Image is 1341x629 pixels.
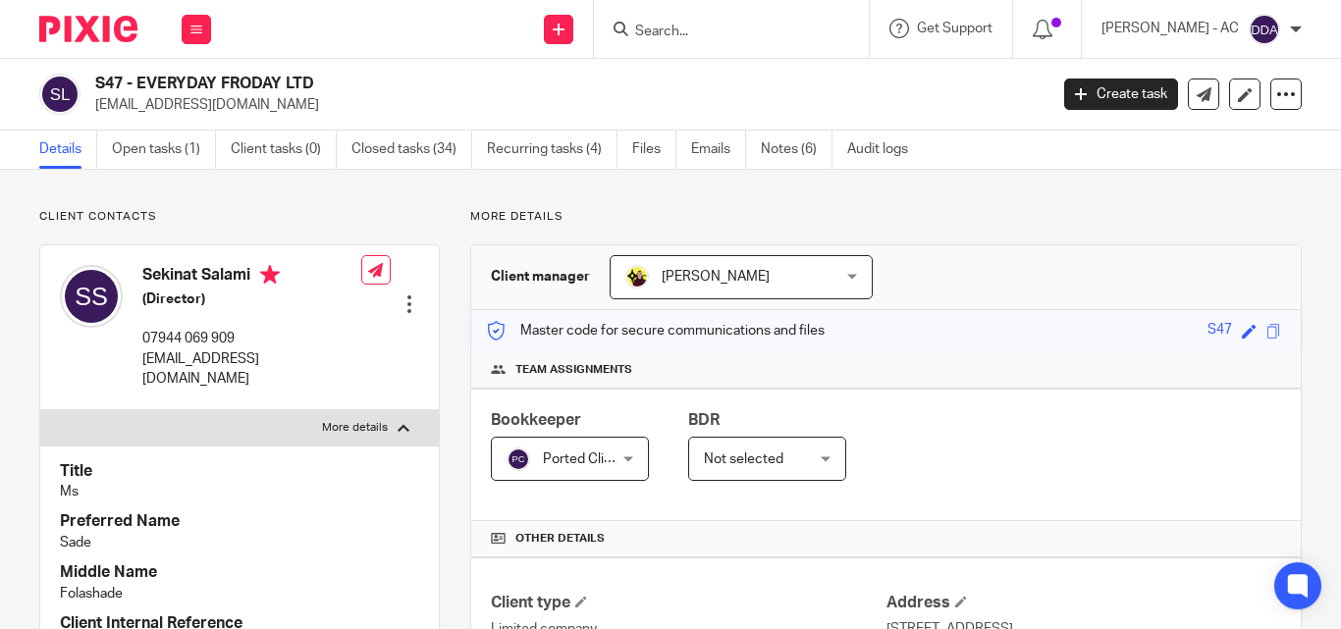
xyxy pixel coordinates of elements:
[142,349,361,390] p: [EMAIL_ADDRESS][DOMAIN_NAME]
[507,447,530,471] img: svg%3E
[1101,19,1239,38] p: [PERSON_NAME] - AC
[60,562,419,583] h4: Middle Name
[691,131,746,169] a: Emails
[632,131,676,169] a: Files
[491,593,885,613] h4: Client type
[39,74,80,115] img: svg%3E
[886,593,1281,613] h4: Address
[39,209,440,225] p: Client contacts
[60,511,419,532] h4: Preferred Name
[1249,14,1280,45] img: svg%3E
[487,131,617,169] a: Recurring tasks (4)
[1207,320,1232,342] div: S47
[142,265,361,289] h4: Sekinat Salami
[60,461,419,482] h4: Title
[231,131,337,169] a: Client tasks (0)
[60,584,419,603] p: Folashade
[761,131,832,169] a: Notes (6)
[1064,79,1178,110] a: Create task
[917,22,992,35] span: Get Support
[486,321,825,341] p: Master code for secure communications and files
[39,16,137,42] img: Pixie
[39,131,97,169] a: Details
[847,131,923,169] a: Audit logs
[60,265,123,328] img: svg%3E
[112,131,216,169] a: Open tasks (1)
[633,24,810,41] input: Search
[515,362,632,378] span: Team assignments
[142,329,361,348] p: 07944 069 909
[142,289,361,309] h5: (Director)
[515,531,605,547] span: Other details
[60,533,419,552] p: Sade
[491,412,581,428] span: Bookkeeper
[322,420,388,436] p: More details
[491,267,590,287] h3: Client manager
[543,452,631,466] span: Ported Clients
[60,482,419,501] p: Ms
[704,452,783,466] span: Not selected
[625,265,649,288] img: Megan-Starbridge.jpg
[95,95,1035,115] p: [EMAIL_ADDRESS][DOMAIN_NAME]
[470,209,1302,225] p: More details
[260,265,280,285] i: Primary
[688,412,720,428] span: BDR
[351,131,472,169] a: Closed tasks (34)
[95,74,847,94] h2: S47 - EVERYDAY FRODAY LTD
[662,270,770,284] span: [PERSON_NAME]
